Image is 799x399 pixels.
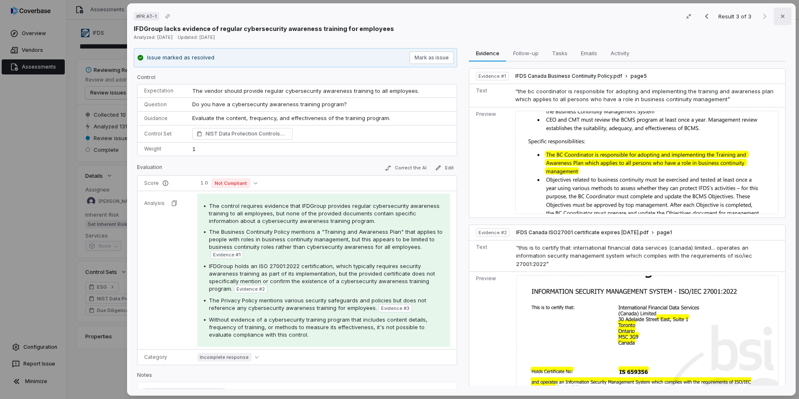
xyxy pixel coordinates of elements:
span: Updated: [DATE] [178,34,215,40]
span: Without evidence of a cybersecurity training program that includes content details, frequency of ... [209,316,427,338]
span: Do you have a cybersecurity awareness training program? [192,101,347,107]
span: Evidence # 2 [237,286,265,292]
button: IFDS Canada Business Continuity Policy.pdfpage5 [515,73,647,80]
p: Notes [137,372,457,382]
p: Guidance [144,115,179,122]
button: IFDS Canada ISO27001 certificate expires [DATE].pdfpage1 [516,229,672,236]
span: Evidence # 1 [213,251,241,258]
button: Copy link [160,9,175,24]
span: IFDGroup holds an ISO 27001:2022 certification, which typically requires security awareness train... [209,263,435,292]
span: “the bc coordinator is responsible for adopting and implementing the training and awareness plan ... [515,88,774,103]
p: Analysis [144,200,165,207]
span: Tasks [549,48,571,59]
p: IFDGroup lacks evidence of regular cybersecurity awareness training for employees [134,24,394,33]
span: The control requires evidence that IFDGroup provides regular cybersecurity awareness training to ... [209,202,440,224]
span: page 1 [657,229,672,236]
span: Analyzed: [DATE] [134,34,173,40]
p: Expectation [144,87,179,94]
td: Preview [469,107,512,217]
p: Weight [144,146,179,152]
p: Control Set [144,130,179,137]
span: 1 [192,146,196,152]
span: IFDS Canada Business Continuity Policy.pdf [515,73,622,79]
button: Correct the AI [382,163,430,173]
span: page 5 [631,73,647,79]
span: Evidence [473,48,503,59]
p: Control [137,74,457,84]
p: Question [144,101,179,108]
img: d3bf580d21494ae08fc2e7d9e8f7ccd4_original.jpg_w1200.jpg [515,111,779,214]
span: # PR.AT-1 [136,13,157,20]
span: Evidence # 3 [381,305,410,312]
td: Text [469,84,512,107]
p: Result 3 of 3 [718,12,753,21]
span: Incomplete response [197,353,252,361]
span: Emails [578,48,601,59]
button: Previous result [698,11,715,21]
button: Edit [432,163,457,173]
span: “this is to certify that: international financial data services (canada) limited... operates an i... [516,244,752,267]
button: 1.0Not Compliant [197,178,261,188]
p: Evaluate the content, frequency, and effectiveness of the training program. [192,114,450,123]
span: Activity [607,48,633,59]
span: The Business Continuity Policy mentions a "Training and Awareness Plan" that applies to people wi... [209,228,443,250]
p: Score [144,180,184,187]
td: Text [469,240,513,272]
span: Follow-up [510,48,542,59]
span: IFDS Canada ISO27001 certificate expires [DATE].pdf [516,229,649,236]
p: Evaluation [137,164,162,174]
span: The Privacy Policy mentions various security safeguards and policies but does not reference any c... [209,297,426,311]
p: Issue marked as resolved [147,54,214,62]
span: Not Compliant [211,178,250,188]
button: Mark as issue [410,51,454,64]
span: The vendor should provide regular cybersecurity awareness training to all employees. [192,87,419,94]
span: Evidence # 2 [478,229,507,236]
span: Evidence # 1 [478,73,506,79]
span: NIST Data Protection Controls Protect [206,130,288,138]
p: Category [144,354,184,361]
